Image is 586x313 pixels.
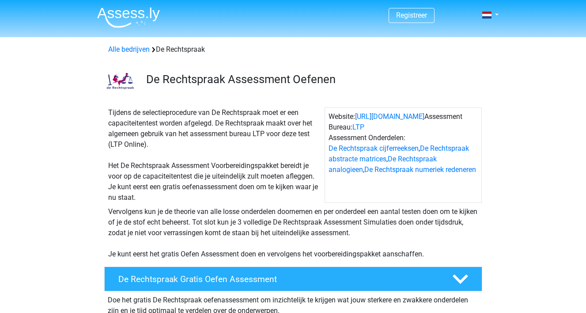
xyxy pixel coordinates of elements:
a: De Rechtspraak Gratis Oefen Assessment [101,267,486,291]
div: Vervolgens kun je de theorie van alle losse onderdelen doornemen en per onderdeel een aantal test... [105,206,482,260]
h3: De Rechtspraak Assessment Oefenen [146,73,475,86]
div: Tijdens de selectieprocedure van De Rechtspraak moet er een capaciteitentest worden afgelegd. De ... [105,107,325,203]
a: De Rechtspraak analogieen [329,155,437,174]
div: Website: Assessment Bureau: Assessment Onderdelen: , , , [325,107,482,203]
div: De Rechtspraak [105,44,482,55]
img: Assessly [97,7,160,28]
a: De Rechtspraak numeriek redeneren [364,165,476,174]
a: LTP [352,123,364,131]
h4: De Rechtspraak Gratis Oefen Assessment [118,274,438,284]
a: [URL][DOMAIN_NAME] [355,112,424,121]
a: De Rechtspraak cijferreeksen [329,144,419,153]
a: Alle bedrijven [108,45,150,53]
a: Registreer [396,11,427,19]
a: De Rechtspraak abstracte matrices [329,144,469,163]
